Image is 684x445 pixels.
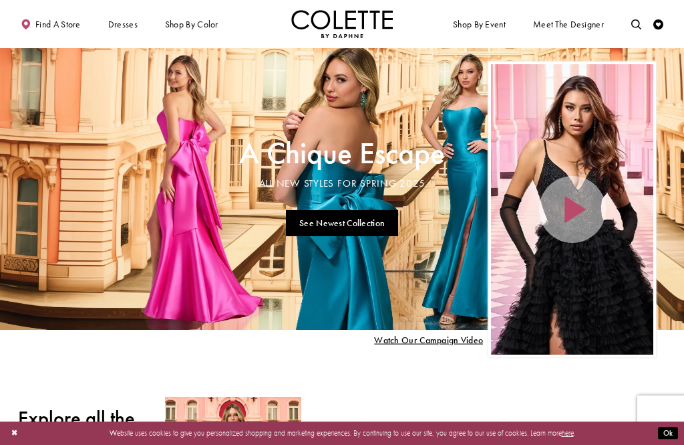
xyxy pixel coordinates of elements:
[491,64,654,355] div: Video Player
[374,335,483,345] span: Play Slide #15 Video
[291,10,393,38] a: Visit Home Page
[6,424,23,442] button: Close Dialog
[651,10,666,38] a: Check Wishlist
[562,428,574,438] a: here
[35,19,81,29] span: Find a store
[162,10,220,38] span: Shop by color
[286,210,399,236] a: See Newest Collection A Chique Escape All New Styles For Spring 2025
[533,19,604,29] span: Meet the designer
[236,205,448,240] ul: Slider Links
[530,10,607,38] a: Meet the designer
[73,426,611,440] p: Website uses cookies to give you personalized shopping and marketing experiences. By continuing t...
[450,10,508,38] span: Shop By Event
[291,10,393,38] img: Colette by Daphne
[106,10,140,38] span: Dresses
[658,427,678,440] button: Submit Dialog
[629,10,644,38] a: Toggle search
[453,19,506,29] span: Shop By Event
[108,19,138,29] span: Dresses
[165,19,218,29] span: Shop by color
[18,10,83,38] a: Find a store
